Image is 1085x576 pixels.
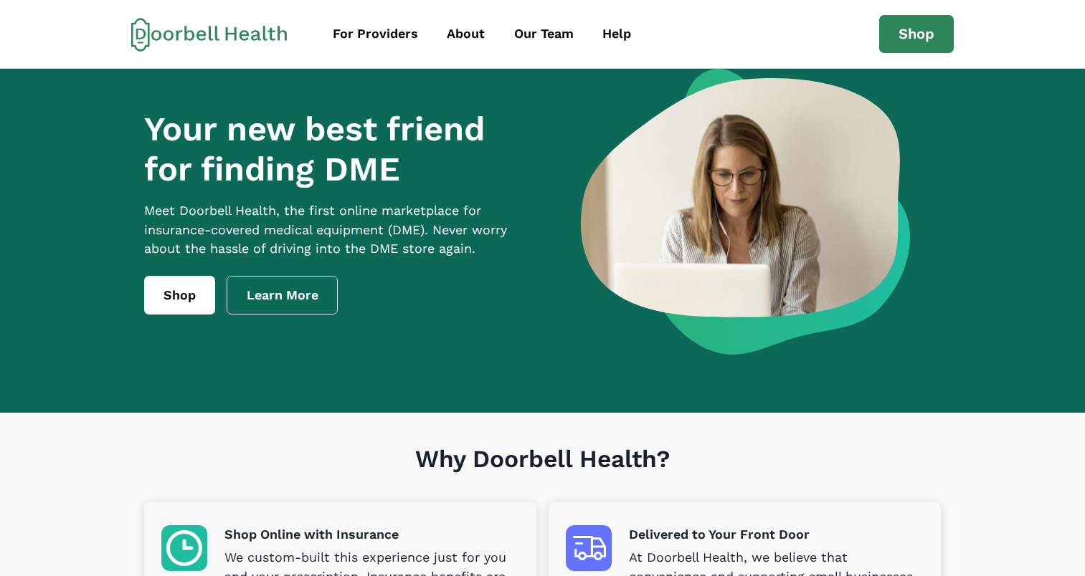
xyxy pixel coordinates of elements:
[514,24,574,44] div: Our Team
[879,15,954,54] a: Shop
[566,525,612,571] img: Delivered to Your Front Door icon
[434,18,498,50] a: About
[144,276,215,315] a: Shop
[161,525,207,571] img: Shop Online with Insurance icon
[581,69,910,355] img: a woman looking at a computer
[224,525,519,544] p: Shop Online with Insurance
[144,445,941,503] h1: Why Doorbell Health?
[227,276,338,315] a: Learn More
[333,24,418,44] div: For Providers
[629,525,924,544] p: Delivered to Your Front Door
[320,18,431,50] a: For Providers
[501,18,587,50] a: Our Team
[144,109,534,190] h1: Your new best friend for finding DME
[589,18,644,50] a: Help
[447,24,485,44] div: About
[602,24,631,44] div: Help
[144,201,534,259] p: Meet Doorbell Health, the first online marketplace for insurance-covered medical equipment (DME)....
